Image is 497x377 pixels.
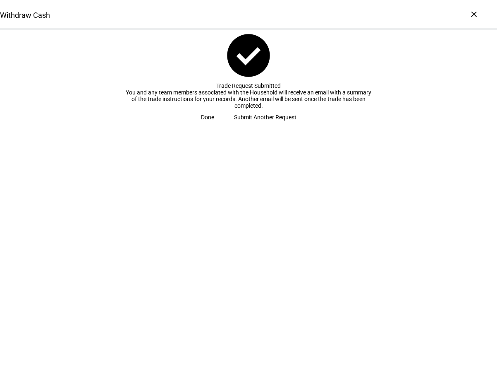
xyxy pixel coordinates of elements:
[224,109,306,126] button: Submit Another Request
[467,7,480,21] div: ×
[124,82,373,89] div: Trade Request Submitted
[191,109,224,126] button: Done
[223,30,274,81] mat-icon: check_circle
[234,109,296,126] span: Submit Another Request
[124,89,373,109] div: You and any team members associated with the Household will receive an email with a summary of th...
[201,109,214,126] span: Done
